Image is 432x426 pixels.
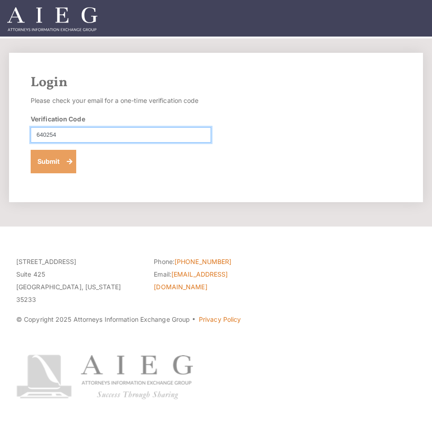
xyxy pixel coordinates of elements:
[192,319,196,324] span: ·
[31,150,76,173] button: Submit
[31,94,211,107] p: Please check your email for a one-time verification code
[199,315,241,323] a: Privacy Policy
[16,313,416,326] p: © Copyright 2025 Attorneys Information Exchange Group
[154,255,278,268] li: Phone:
[7,7,97,31] img: Attorneys Information Exchange Group
[16,255,140,306] p: [STREET_ADDRESS] Suite 425 [GEOGRAPHIC_DATA], [US_STATE] 35233
[31,114,85,124] label: Verification Code
[154,268,278,293] li: Email:
[31,74,401,91] h2: Login
[16,355,193,399] img: Attorneys Information Exchange Group logo
[154,270,228,291] a: [EMAIL_ADDRESS][DOMAIN_NAME]
[175,258,231,265] a: [PHONE_NUMBER]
